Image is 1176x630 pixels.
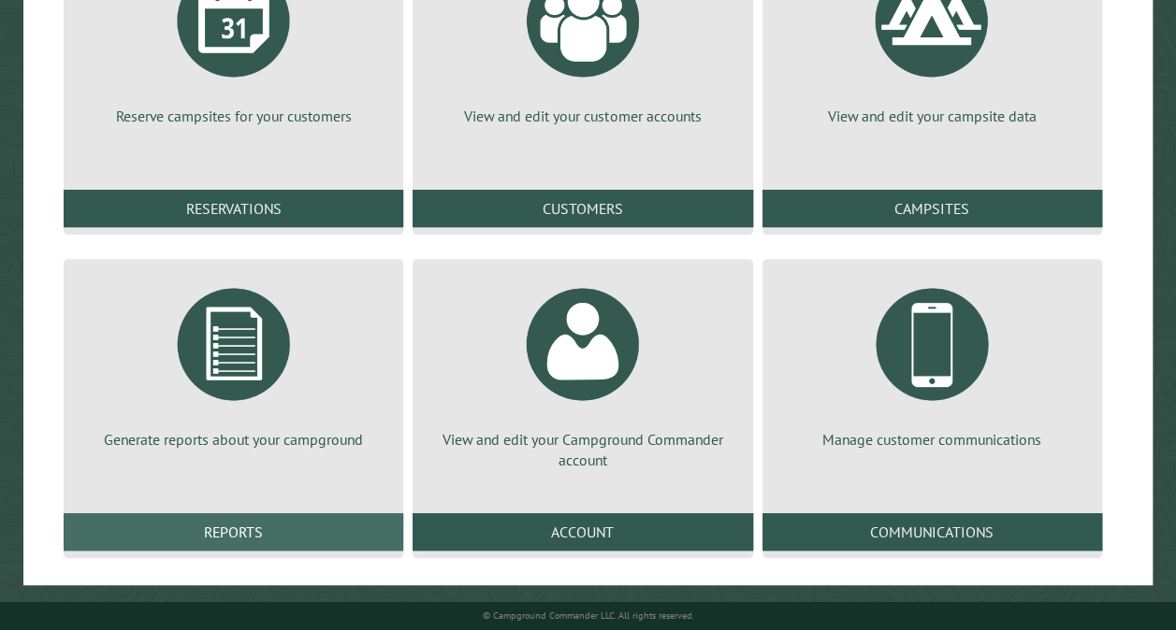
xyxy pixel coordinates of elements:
[413,190,752,227] a: Customers
[435,429,730,471] p: View and edit your Campground Commander account
[64,513,403,551] a: Reports
[762,190,1102,227] a: Campsites
[64,190,403,227] a: Reservations
[785,106,1080,126] p: View and edit your campsite data
[86,274,381,450] a: Generate reports about your campground
[86,106,381,126] p: Reserve campsites for your customers
[785,429,1080,450] p: Manage customer communications
[435,274,730,471] a: View and edit your Campground Commander account
[413,513,752,551] a: Account
[435,106,730,126] p: View and edit your customer accounts
[86,429,381,450] p: Generate reports about your campground
[483,609,694,622] small: © Campground Commander LLC. All rights reserved.
[762,513,1102,551] a: Communications
[785,274,1080,450] a: Manage customer communications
